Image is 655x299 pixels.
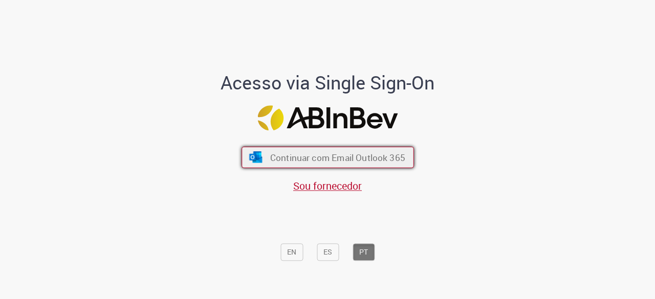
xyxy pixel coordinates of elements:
img: ícone Azure/Microsoft 360 [248,152,263,163]
button: ES [317,244,339,261]
span: Continuar com Email Outlook 365 [270,152,405,164]
a: Sou fornecedor [293,179,362,193]
img: Logo ABInBev [257,105,398,130]
h1: Acesso via Single Sign-On [186,73,470,94]
button: PT [353,244,375,261]
button: EN [280,244,303,261]
button: ícone Azure/Microsoft 360 Continuar com Email Outlook 365 [242,147,414,168]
